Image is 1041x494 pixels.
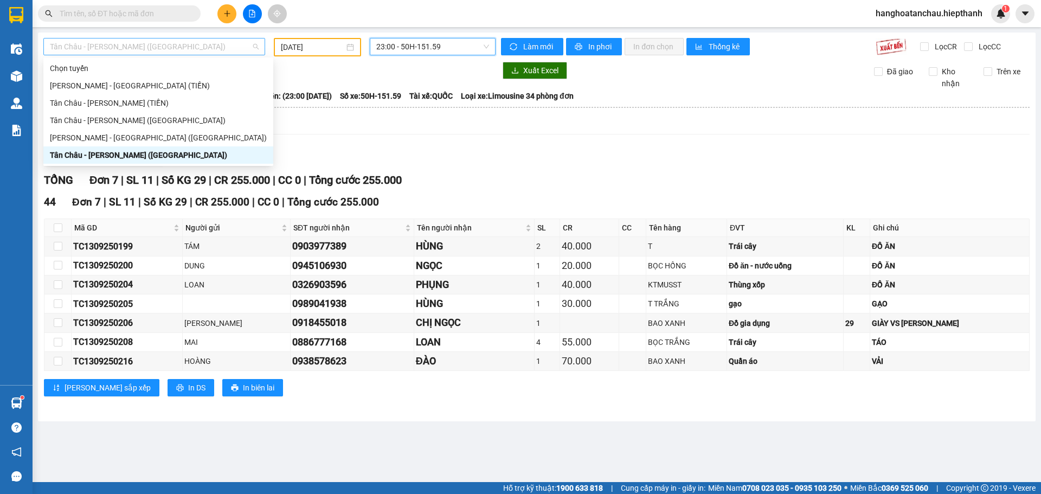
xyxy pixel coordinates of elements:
span: Miền Bắc [850,482,928,494]
strong: 0369 525 060 [882,484,928,492]
span: SĐT người nhận [293,222,403,234]
div: TC1309250204 [73,278,181,291]
div: 30.000 [562,296,616,311]
img: warehouse-icon [11,98,22,109]
span: | [190,196,192,208]
div: Thùng xốp [729,279,841,291]
div: 55.000 [562,335,616,350]
span: Lọc CC [974,41,1003,53]
div: TÁM [184,240,288,252]
td: 0945106930 [291,256,414,275]
button: printerIn biên lai [222,379,283,396]
span: Cung cấp máy in - giấy in: [621,482,705,494]
div: Chọn tuyến [50,62,267,74]
div: TC1309250206 [73,316,181,330]
img: icon-new-feature [996,9,1006,18]
span: CC 0 [278,174,301,187]
span: Đã giao [883,66,917,78]
div: TC1309250200 [73,259,181,272]
div: 4 [536,336,558,348]
strong: 1900 633 818 [556,484,603,492]
button: caret-down [1016,4,1034,23]
div: Tân Châu - Hồ Chí Minh (Giường) [43,146,273,164]
div: Trái cây [729,336,841,348]
div: LOAN [416,335,532,350]
button: file-add [243,4,262,23]
th: ĐVT [727,219,844,237]
span: message [11,471,22,482]
span: hanghoatanchau.hiepthanh [867,7,991,20]
div: 0945106930 [292,258,412,273]
span: In biên lai [243,382,274,394]
span: | [156,174,159,187]
th: CR [560,219,619,237]
div: KTMUSST [648,279,725,291]
span: Tài xế: QUỐC [409,90,453,102]
span: | [936,482,938,494]
div: 1 [536,317,558,329]
div: NGỌC [416,258,532,273]
span: Người gửi [185,222,279,234]
span: Tổng cước 255.000 [287,196,379,208]
td: NGỌC [414,256,535,275]
button: plus [217,4,236,23]
div: 0886777168 [292,335,412,350]
div: TC1309250199 [73,240,181,253]
td: LOAN [414,333,535,352]
button: printerIn phơi [566,38,622,55]
div: 20.000 [562,258,616,273]
span: | [304,174,306,187]
td: TC1309250204 [72,275,183,294]
span: printer [575,43,584,52]
span: search [45,10,53,17]
sup: 1 [1002,5,1010,12]
th: Ghi chú [870,219,1030,237]
span: | [282,196,285,208]
span: Kho nhận [937,66,975,89]
input: 13/09/2025 [281,41,344,53]
span: Trên xe [992,66,1025,78]
div: Hồ Chí Minh - Tân Châu (Giường) [43,129,273,146]
span: sort-ascending [53,384,60,393]
div: Tân Châu - Hồ Chí Minh (TIỀN) [43,94,273,112]
button: bar-chartThống kê [686,38,750,55]
span: | [273,174,275,187]
td: CHỊ NGỌC [414,313,535,332]
div: Tân Châu - Hồ Chí Minh (Giường) [43,112,273,129]
div: Chọn tuyến [43,60,273,77]
span: Loại xe: Limousine 34 phòng đơn [461,90,574,102]
span: Mã GD [74,222,171,234]
img: logo-vxr [9,7,23,23]
span: Chuyến: (23:00 [DATE]) [253,90,332,102]
td: TC1309250206 [72,313,183,332]
th: CC [619,219,647,237]
div: ĐÀO [416,354,532,369]
div: Đồ gia dụng [729,317,841,329]
div: Tân Châu - [PERSON_NAME] ([GEOGRAPHIC_DATA]) [50,149,267,161]
span: In DS [188,382,205,394]
div: MAI [184,336,288,348]
img: solution-icon [11,125,22,136]
div: [PERSON_NAME] [184,317,288,329]
img: warehouse-icon [11,397,22,409]
td: 0918455018 [291,313,414,332]
td: PHỤNG [414,275,535,294]
td: ĐÀO [414,352,535,371]
span: | [104,196,106,208]
div: 70.000 [562,354,616,369]
div: 1 [536,298,558,310]
th: Tên hàng [646,219,727,237]
td: TC1309250216 [72,352,183,371]
span: | [209,174,211,187]
div: 0938578623 [292,354,412,369]
div: HÙNG [416,296,532,311]
td: TC1309250199 [72,237,183,256]
span: Hỗ trợ kỹ thuật: [503,482,603,494]
span: Xuất Excel [523,65,558,76]
th: SL [535,219,560,237]
span: | [121,174,124,187]
div: Tân Châu - [PERSON_NAME] ([GEOGRAPHIC_DATA]) [50,114,267,126]
span: Tên người nhận [417,222,523,234]
sup: 1 [21,396,24,399]
button: aim [268,4,287,23]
